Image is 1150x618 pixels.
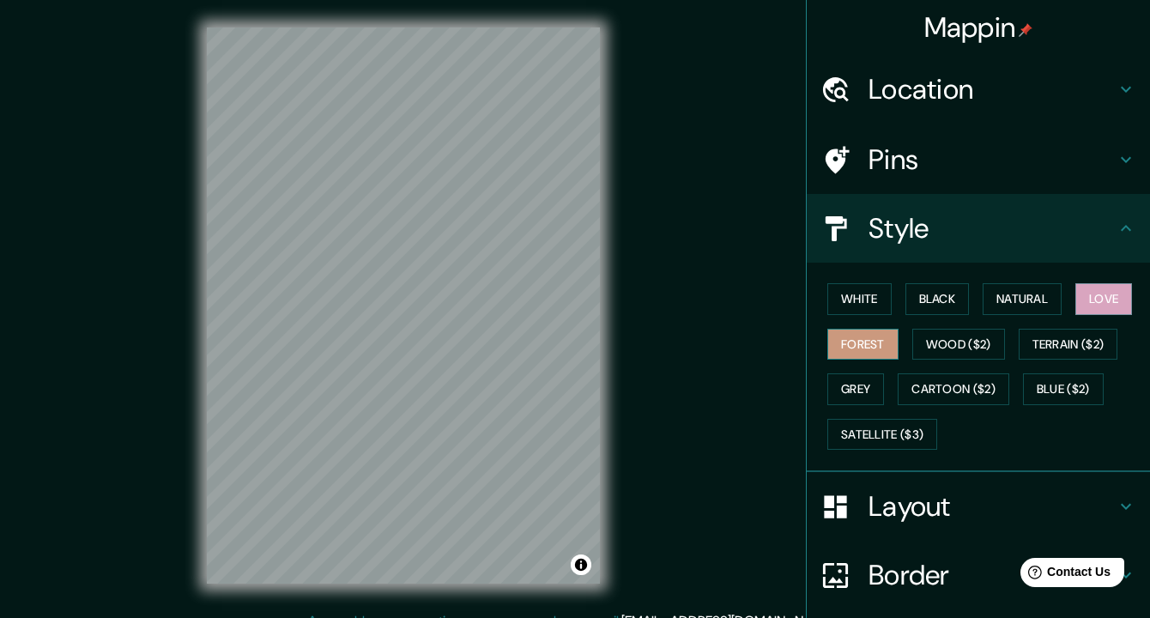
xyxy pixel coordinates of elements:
button: Blue ($2) [1023,373,1104,405]
img: pin-icon.png [1019,23,1032,37]
h4: Style [869,211,1116,245]
button: Love [1075,283,1132,315]
button: Terrain ($2) [1019,329,1118,360]
button: Natural [983,283,1062,315]
div: Location [807,55,1150,124]
h4: Location [869,72,1116,106]
canvas: Map [207,27,600,584]
button: Forest [827,329,899,360]
div: Layout [807,472,1150,541]
button: White [827,283,892,315]
button: Satellite ($3) [827,419,937,451]
div: Style [807,194,1150,263]
h4: Layout [869,489,1116,524]
iframe: Help widget launcher [997,551,1131,599]
h4: Mappin [924,10,1033,45]
h4: Border [869,558,1116,592]
div: Border [807,541,1150,609]
button: Wood ($2) [912,329,1005,360]
button: Black [905,283,970,315]
button: Grey [827,373,884,405]
h4: Pins [869,142,1116,177]
div: Pins [807,125,1150,194]
button: Cartoon ($2) [898,373,1009,405]
button: Toggle attribution [571,554,591,575]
